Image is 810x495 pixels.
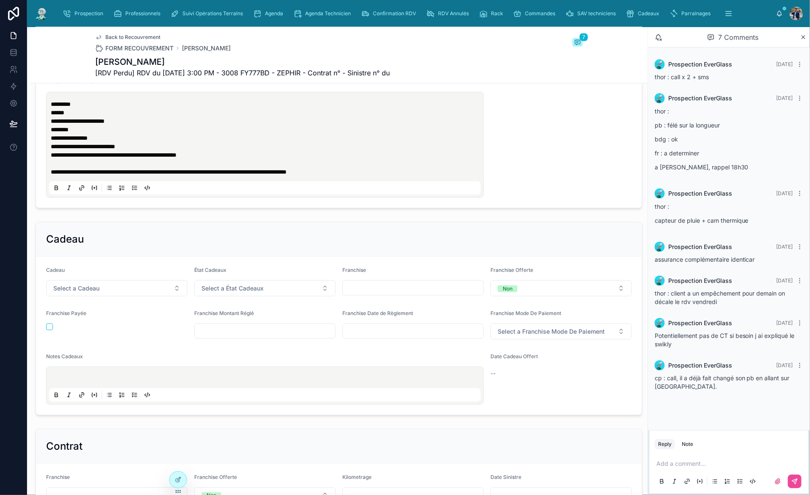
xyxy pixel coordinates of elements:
[668,361,732,370] span: Prospection EverGlass
[74,10,103,17] span: Prospection
[655,332,795,348] span: Potentiellement pas de CT si besoin j ai expliqué le swikly
[125,10,160,17] span: Professionnels
[95,68,390,78] span: [RDV Perdu] RDV du [DATE] 3:00 PM - 3008 FY777BD - ZEPHIR - Contrat n° - Sinistre n° du
[46,232,84,246] h2: Cadeau
[34,7,49,20] img: App logo
[265,10,283,17] span: Agenda
[655,163,803,171] p: a [PERSON_NAME], rappel 18h30
[201,284,264,293] span: Select a État Cadeaux
[46,474,70,480] span: Franchise
[105,34,160,41] span: Back to Recouvrement
[111,6,166,21] a: Professionnels
[668,60,732,69] span: Prospection EverGlass
[655,374,790,390] span: cp : call, il a déjà fait changé son pb en allant sur [GEOGRAPHIC_DATA].
[655,135,803,144] p: bdg : ok
[194,310,254,316] span: Franchise Montant Réglé
[46,280,187,296] button: Select Button
[668,189,732,198] span: Prospection EverGlass
[194,267,226,273] span: État Cadeaux
[291,6,357,21] a: Agenda Technicien
[95,34,160,41] a: Back to Recouvrement
[46,440,83,453] h2: Contrat
[579,33,588,41] span: 7
[342,474,372,480] span: Kilometrage
[624,6,666,21] a: Cadeaux
[424,6,475,21] a: RDV Annulés
[655,149,803,158] p: fr : a determiner
[490,310,561,316] span: Franchise Mode De Paiement
[477,6,509,21] a: Rack
[491,10,503,17] span: Rack
[56,4,776,23] div: scrollable content
[490,324,632,340] button: Select Button
[777,190,793,196] span: [DATE]
[655,216,803,225] p: capteur de pluie + cam thermique
[60,6,109,21] a: Prospection
[105,44,174,53] span: FORM RECOUVREMENT
[678,439,697,449] button: Note
[342,267,366,273] span: Franchise
[668,243,732,251] span: Prospection EverGlass
[655,107,803,116] p: thor :
[46,353,83,359] span: Notes Cadeaux
[655,439,675,449] button: Reply
[655,256,755,263] span: assurance complémentaire identicar
[438,10,469,17] span: RDV Annulés
[667,6,717,21] a: Parrainages
[305,10,351,17] span: Agenda Technicien
[194,474,237,480] span: Franchise Offerte
[490,369,496,378] span: --
[503,285,512,292] div: Non
[46,310,86,316] span: Franchise Payée
[682,10,711,17] span: Parrainages
[668,319,732,327] span: Prospection EverGlass
[668,277,732,285] span: Prospection EverGlass
[490,474,521,480] span: Date Sinistre
[777,277,793,284] span: [DATE]
[563,6,622,21] a: SAV techniciens
[777,362,793,368] span: [DATE]
[655,73,709,80] span: thor : call x 2 + sms
[668,94,732,102] span: Prospection EverGlass
[655,202,803,211] p: thor :
[682,441,693,448] div: Note
[342,310,413,316] span: Franchise Date de Règlement
[490,280,632,296] button: Select Button
[490,353,538,359] span: Date Cadeau Offert
[655,290,785,305] span: thor : client a un empêchement pour demain on décale le rdv vendredi
[777,61,793,67] span: [DATE]
[490,267,533,273] span: Franchise Offerte
[168,6,249,21] a: Suivi Opérations Terrains
[638,10,660,17] span: Cadeaux
[498,327,605,336] span: Select a Franchise Mode De Paiement
[777,95,793,101] span: [DATE]
[578,10,616,17] span: SAV techniciens
[511,6,562,21] a: Commandes
[95,44,174,53] a: FORM RECOUVREMENT
[525,10,556,17] span: Commandes
[358,6,422,21] a: Confirmation RDV
[573,38,583,48] button: 7
[251,6,289,21] a: Agenda
[95,56,390,68] h1: [PERSON_NAME]
[777,320,793,326] span: [DATE]
[46,267,65,273] span: Cadeau
[182,10,243,17] span: Suivi Opérations Terrains
[194,280,336,296] button: Select Button
[182,44,231,53] a: [PERSON_NAME]
[373,10,416,17] span: Confirmation RDV
[655,121,803,130] p: pb : félé sur la longueur
[53,284,99,293] span: Select a Cadeau
[777,243,793,250] span: [DATE]
[718,32,758,42] span: 7 Comments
